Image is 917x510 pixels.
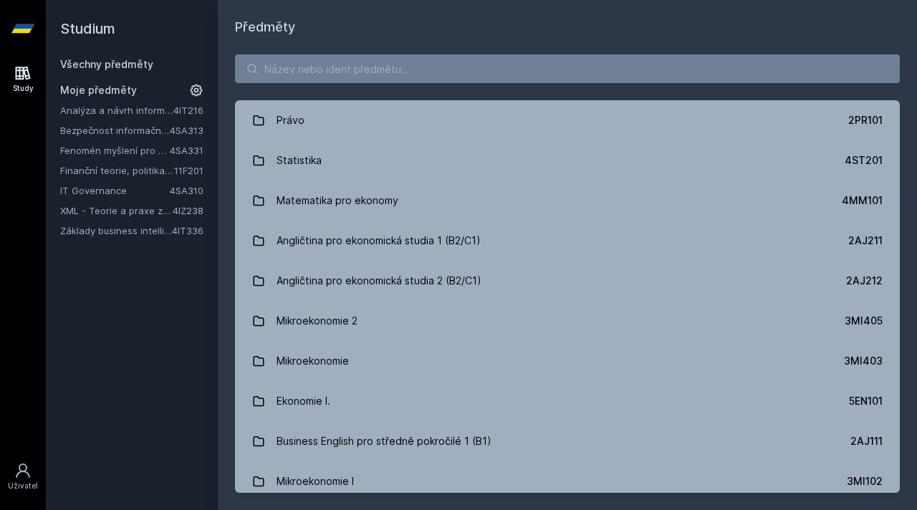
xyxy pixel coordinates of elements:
[170,185,203,196] a: 4SA310
[60,83,137,97] span: Moje předměty
[848,234,883,248] div: 2AJ211
[235,140,900,181] a: Statistika 4ST201
[13,83,34,94] div: Study
[173,105,203,116] a: 4IT216
[277,427,491,456] div: Business English pro středně pokročilé 1 (B1)
[60,203,173,218] a: XML - Teorie a praxe značkovacích jazyků
[60,163,174,178] a: Finanční teorie, politika a instituce
[847,474,883,489] div: 3MI102
[845,314,883,328] div: 3MI405
[277,307,357,335] div: Mikroekonomie 2
[174,165,203,176] a: 11F201
[173,205,203,216] a: 4IZ238
[277,266,481,295] div: Angličtina pro ekonomická studia 2 (B2/C1)
[170,125,203,136] a: 4SA313
[60,123,170,138] a: Bezpečnost informačních systémů
[235,54,900,83] input: Název nebo ident předmětu…
[235,181,900,221] a: Matematika pro ekonomy 4MM101
[3,57,43,101] a: Study
[842,193,883,208] div: 4MM101
[60,143,170,158] a: Fenomén myšlení pro manažery
[848,113,883,127] div: 2PR101
[235,100,900,140] a: Právo 2PR101
[235,261,900,301] a: Angličtina pro ekonomická studia 2 (B2/C1) 2AJ212
[845,153,883,168] div: 4ST201
[844,354,883,368] div: 3MI403
[277,347,349,375] div: Mikroekonomie
[235,301,900,341] a: Mikroekonomie 2 3MI405
[235,381,900,421] a: Ekonomie I. 5EN101
[170,145,203,156] a: 4SA331
[277,106,304,135] div: Právo
[277,467,354,496] div: Mikroekonomie I
[60,58,153,70] a: Všechny předměty
[8,481,38,491] div: Uživatel
[235,461,900,501] a: Mikroekonomie I 3MI102
[277,146,322,175] div: Statistika
[849,394,883,408] div: 5EN101
[235,17,900,37] h1: Předměty
[235,341,900,381] a: Mikroekonomie 3MI403
[277,387,330,415] div: Ekonomie I.
[277,186,398,215] div: Matematika pro ekonomy
[235,221,900,261] a: Angličtina pro ekonomická studia 1 (B2/C1) 2AJ211
[277,226,481,255] div: Angličtina pro ekonomická studia 1 (B2/C1)
[60,223,172,238] a: Základy business intelligence
[846,274,883,288] div: 2AJ212
[172,225,203,236] a: 4IT336
[60,103,173,117] a: Analýza a návrh informačních systémů
[3,455,43,499] a: Uživatel
[60,183,170,198] a: IT Governance
[850,434,883,448] div: 2AJ111
[235,421,900,461] a: Business English pro středně pokročilé 1 (B1) 2AJ111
